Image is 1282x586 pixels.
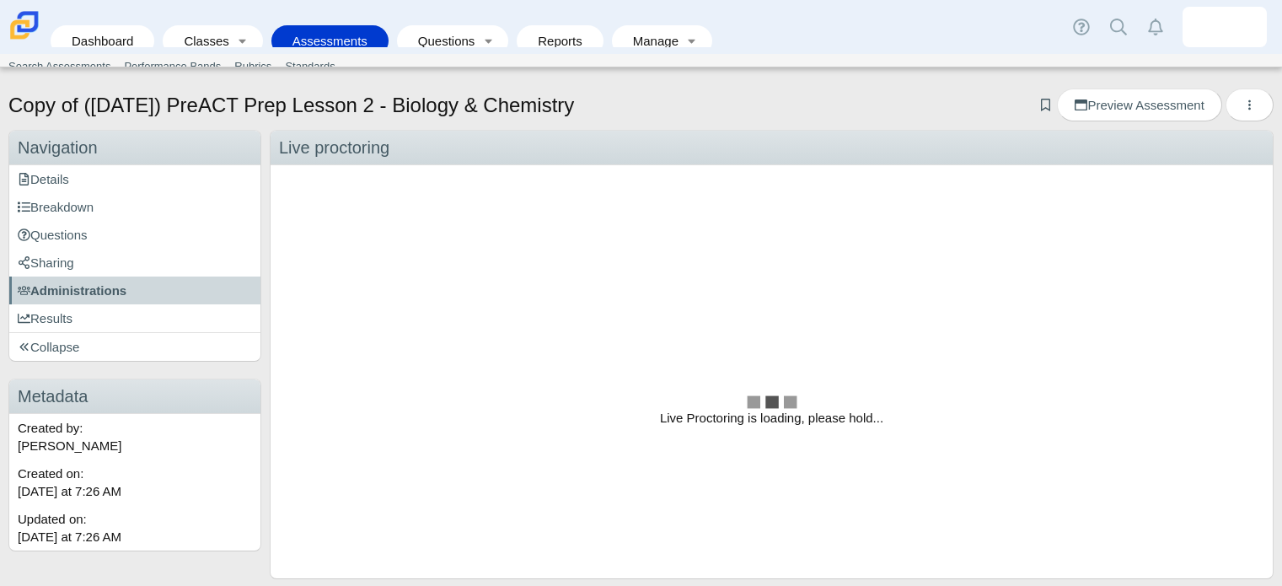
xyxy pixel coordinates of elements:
[620,25,680,56] a: Manage
[1057,89,1221,121] a: Preview Assessment
[747,395,797,409] img: loader.gif
[18,283,126,298] span: Administrations
[18,138,98,157] span: Navigation
[9,277,260,304] a: Administrations
[280,25,380,56] a: Assessments
[278,54,341,79] a: Standards
[18,228,88,242] span: Questions
[680,25,704,56] a: Toggle expanded
[7,8,42,43] img: Carmen School of Science & Technology
[9,379,260,414] h3: Metadata
[660,409,883,427] span: Live Proctoring is loading, please hold...
[2,54,117,79] a: Search Assessments
[9,249,260,277] a: Sharing
[228,54,278,79] a: Rubrics
[18,530,121,544] time: Sep 29, 2025 at 7:26 AM
[117,54,228,79] a: Performance Bands
[8,91,574,120] h1: Copy of ([DATE]) PreACT Prep Lesson 2 - Biology & Chemistry
[9,165,260,193] a: Details
[9,304,260,332] a: Results
[405,25,476,56] a: Questions
[231,25,255,56] a: Toggle expanded
[18,200,94,214] span: Breakdown
[18,340,79,354] span: Collapse
[9,414,260,460] div: Created by: [PERSON_NAME]
[1038,98,1054,112] a: Add bookmark
[18,484,121,498] time: Sep 29, 2025 at 7:26 AM
[1075,98,1204,112] span: Preview Assessment
[9,505,260,551] div: Updated on:
[1183,7,1267,47] a: rachel.thomas.lLEqug
[171,25,230,56] a: Classes
[1211,13,1238,40] img: rachel.thomas.lLEqug
[7,31,42,46] a: Carmen School of Science & Technology
[18,172,69,186] span: Details
[525,25,595,56] a: Reports
[271,131,1273,165] div: Live proctoring
[9,333,260,361] a: Collapse
[18,255,74,270] span: Sharing
[1226,89,1274,121] button: More options
[9,193,260,221] a: Breakdown
[9,221,260,249] a: Questions
[18,311,72,325] span: Results
[59,25,146,56] a: Dashboard
[476,25,500,56] a: Toggle expanded
[1137,8,1174,46] a: Alerts
[9,460,260,505] div: Created on:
